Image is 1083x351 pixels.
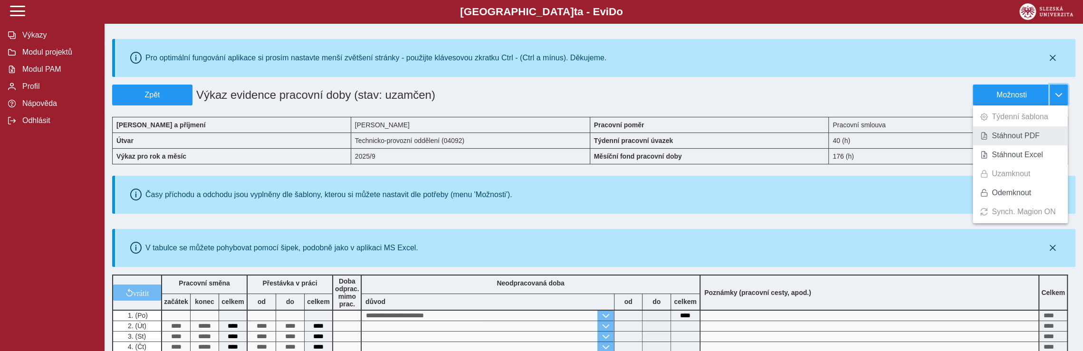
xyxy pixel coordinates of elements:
span: Výkazy [19,31,96,39]
span: Modul PAM [19,65,96,74]
span: Zpět [116,91,188,99]
div: 40 (h) [829,133,1068,148]
div: 2025/9 [351,148,590,164]
span: o [616,6,623,18]
b: do [642,298,671,305]
div: V tabulce se můžete pohybovat pomocí šipek, podobně jako v aplikaci MS Excel. [145,244,418,252]
div: Technicko-provozní oddělení (04092) [351,133,590,148]
button: Možnosti [973,85,1050,105]
div: 176 (h) [829,148,1068,164]
b: Výkaz pro rok a měsíc [116,152,186,160]
b: celkem [671,298,700,305]
b: Poznámky (pracovní cesty, apod.) [700,289,815,296]
span: 2. (Út) [126,322,146,330]
b: Celkem [1041,289,1065,296]
b: [GEOGRAPHIC_DATA] a - Evi [29,6,1054,18]
b: konec [191,298,219,305]
b: [PERSON_NAME] a příjmení [116,121,205,129]
span: 4. (Čt) [126,343,146,351]
span: Stáhnout PDF [992,132,1040,140]
b: Pracovní poměr [594,121,644,129]
b: od [614,298,642,305]
button: vrátit [113,285,161,301]
b: Doba odprac. mimo prac. [335,277,359,308]
b: celkem [219,298,247,305]
h1: Výkaz evidence pracovní doby (stav: uzamčen) [192,85,514,105]
b: Pracovní směna [179,279,230,287]
span: 1. (Po) [126,312,148,319]
span: Možnosti [981,91,1042,99]
div: Pro optimální fungování aplikace si prosím nastavte menší zvětšení stránky - použijte klávesovou ... [145,54,606,62]
b: Měsíční fond pracovní doby [594,152,682,160]
b: Útvar [116,137,134,144]
span: Nápověda [19,99,96,108]
b: od [248,298,276,305]
b: Týdenní pracovní úvazek [594,137,673,144]
span: Profil [19,82,96,91]
b: Přestávka v práci [262,279,317,287]
span: Odemknout [992,189,1031,197]
span: Stáhnout Excel [992,151,1043,159]
b: začátek [162,298,190,305]
span: D [609,6,616,18]
span: 3. (St) [126,332,146,340]
span: Modul projektů [19,48,96,57]
b: celkem [305,298,332,305]
b: Neodpracovaná doba [497,279,564,287]
span: t [574,6,577,18]
button: Zpět [112,85,192,105]
div: Časy příchodu a odchodu jsou vyplněny dle šablony, kterou si můžete nastavit dle potřeby (menu 'M... [145,190,512,199]
img: logo_web_su.png [1019,3,1073,20]
b: do [276,298,304,305]
div: Pracovní smlouva [829,117,1068,133]
div: [PERSON_NAME] [351,117,590,133]
b: důvod [365,298,385,305]
span: vrátit [133,289,149,296]
span: Odhlásit [19,116,96,125]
